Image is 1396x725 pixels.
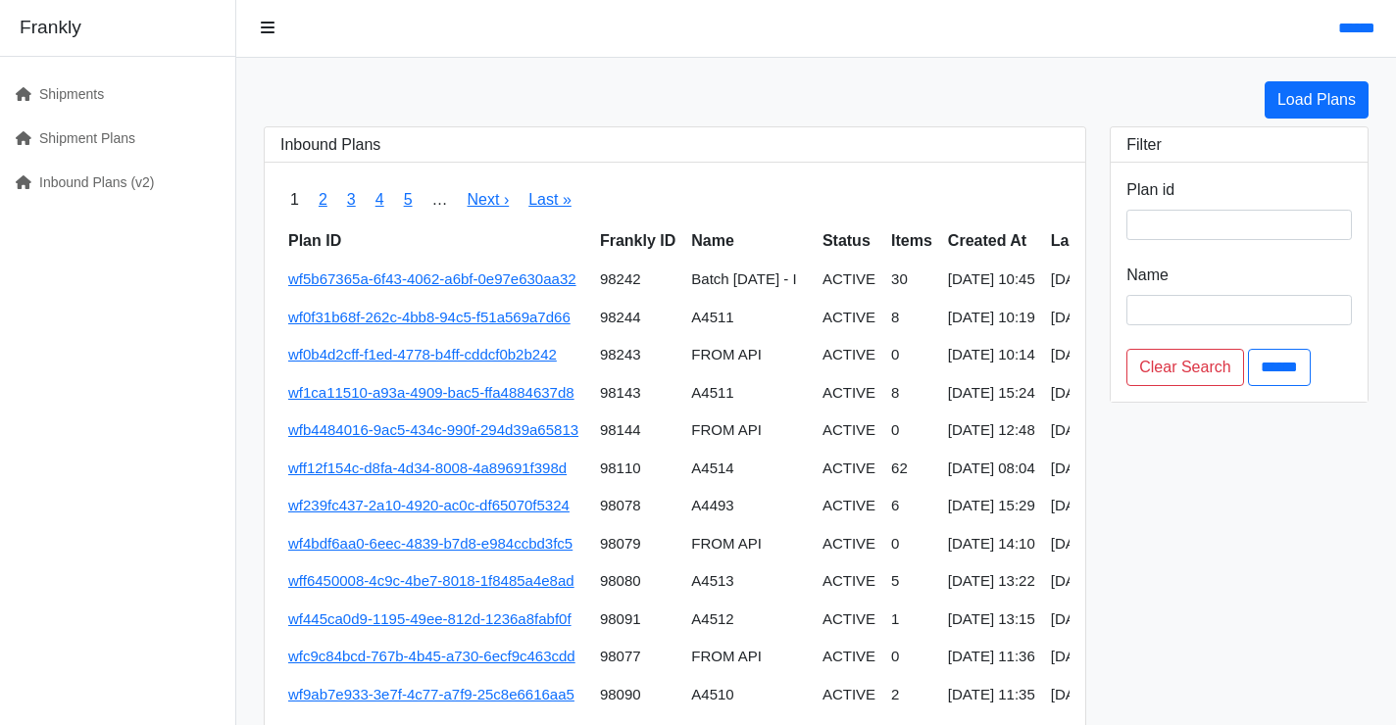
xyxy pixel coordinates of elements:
a: wf0b4d2cff-f1ed-4778-b4ff-cddcf0b2b242 [288,346,557,362]
td: A4513 [683,562,815,601]
td: A4493 [683,487,815,525]
a: wff6450008-4c9c-4be7-8018-1f8485a4e8ad [288,572,574,589]
td: ACTIVE [815,450,883,488]
td: FROM API [683,638,815,676]
td: [DATE] 13:15 [940,601,1043,639]
td: 98144 [592,411,683,450]
td: A4514 [683,450,815,488]
td: 0 [883,411,940,450]
h3: Inbound Plans [280,135,1070,154]
td: 5 [883,562,940,601]
td: 98110 [592,450,683,488]
a: 2 [319,191,327,208]
td: A4510 [683,676,815,714]
td: [DATE] 15:24 [940,374,1043,412]
td: [DATE] 08:16 [1043,450,1158,488]
label: Name [1126,264,1169,287]
td: [DATE] 10:36 [1043,299,1158,337]
td: A4511 [683,374,815,412]
td: [DATE] 12:48 [940,411,1043,450]
td: [DATE] 10:14 [940,336,1043,374]
td: [DATE] 14:11 [1043,525,1158,563]
a: Next › [468,191,510,208]
th: Frankly ID [592,221,683,261]
td: ACTIVE [815,487,883,525]
th: Name [683,221,815,261]
h3: Filter [1126,135,1352,154]
td: Batch [DATE] - I [683,261,815,299]
td: ACTIVE [815,601,883,639]
td: [DATE] 15:30 [1043,487,1158,525]
td: ACTIVE [815,299,883,337]
td: [DATE] 11:35 [940,676,1043,714]
td: [DATE] 13:22 [940,562,1043,601]
td: ACTIVE [815,562,883,601]
td: 98077 [592,638,683,676]
span: … [423,178,458,221]
a: Clear Search [1126,349,1243,386]
td: FROM API [683,336,815,374]
nav: pager [280,178,1070,221]
a: wf239fc437-2a10-4920-ac0c-df65070f5324 [288,497,570,513]
td: [DATE] 10:46 [1043,336,1158,374]
td: 98143 [592,374,683,412]
td: [DATE] 10:44 [1043,601,1158,639]
th: Status [815,221,883,261]
td: 98091 [592,601,683,639]
a: wff12f154c-d8fa-4d34-8008-4a89691f398d [288,459,567,476]
a: Load Plans [1265,81,1369,119]
td: 98079 [592,525,683,563]
a: 4 [375,191,384,208]
td: [DATE] 10:49 [1043,261,1158,299]
a: wf5b67365a-6f43-4062-a6bf-0e97e630aa32 [288,270,576,287]
a: wf1ca11510-a93a-4909-bac5-ffa4884637d8 [288,384,574,401]
td: 98243 [592,336,683,374]
td: [DATE] 08:04 [940,450,1043,488]
a: wfb4484016-9ac5-434c-990f-294d39a65813 [288,421,578,438]
td: 98090 [592,676,683,714]
td: [DATE] 12:49 [1043,411,1158,450]
td: ACTIVE [815,638,883,676]
td: [DATE] 13:17 [1043,676,1158,714]
a: Last » [528,191,572,208]
td: 8 [883,299,940,337]
td: [DATE] 11:36 [940,638,1043,676]
td: [DATE] 10:19 [940,299,1043,337]
a: wf445ca0d9-1195-49ee-812d-1236a8fabf0f [288,610,572,627]
td: 62 [883,450,940,488]
th: Items [883,221,940,261]
th: Plan ID [280,221,592,261]
td: 98244 [592,299,683,337]
td: ACTIVE [815,374,883,412]
th: Last Updated [1043,221,1158,261]
a: wf0f31b68f-262c-4bb8-94c5-f51a569a7d66 [288,309,571,325]
td: 2 [883,676,940,714]
label: Plan id [1126,178,1174,202]
td: 0 [883,336,940,374]
td: 98078 [592,487,683,525]
td: [DATE] 14:10 [940,525,1043,563]
a: wfc9c84bcd-767b-4b45-a730-6ecf9c463cdd [288,648,575,664]
td: [DATE] 13:23 [1043,562,1158,601]
td: ACTIVE [815,411,883,450]
td: ACTIVE [815,336,883,374]
td: FROM API [683,411,815,450]
td: 8 [883,374,940,412]
td: 0 [883,638,940,676]
td: 1 [883,601,940,639]
td: [DATE] 08:45 [1043,638,1158,676]
a: wf9ab7e933-3e7f-4c77-a7f9-25c8e6616aa5 [288,686,574,702]
th: Created At [940,221,1043,261]
td: 0 [883,525,940,563]
td: 98080 [592,562,683,601]
td: [DATE] 17:56 [1043,374,1158,412]
td: A4511 [683,299,815,337]
td: ACTIVE [815,525,883,563]
td: ACTIVE [815,676,883,714]
td: [DATE] 10:45 [940,261,1043,299]
span: 1 [280,178,309,221]
td: FROM API [683,525,815,563]
td: A4512 [683,601,815,639]
td: [DATE] 15:29 [940,487,1043,525]
td: 98242 [592,261,683,299]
